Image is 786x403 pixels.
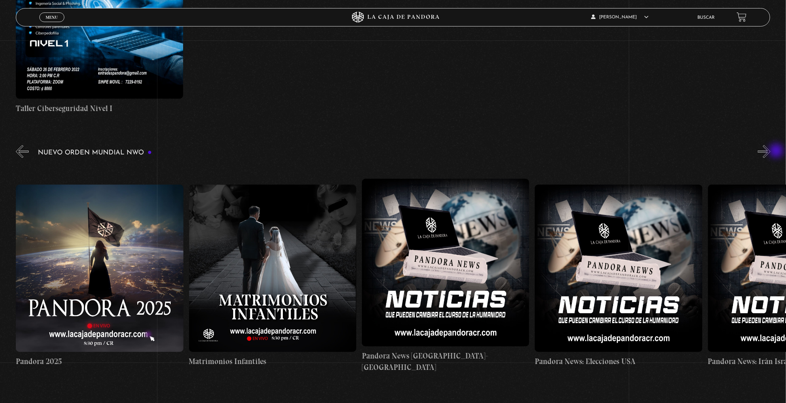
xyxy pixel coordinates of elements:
a: View your shopping cart [737,12,747,22]
a: Matrimonios Infantiles [189,164,356,388]
a: Pandora News: Elecciones USA [535,164,702,388]
button: Previous [16,145,29,158]
span: [PERSON_NAME] [591,15,649,19]
h4: Pandora News [GEOGRAPHIC_DATA]-[GEOGRAPHIC_DATA] [362,350,529,373]
a: Pandora 2025 [16,164,183,388]
button: Next [758,145,771,158]
a: Buscar [697,15,715,20]
h4: Matrimonios Infantiles [189,356,356,367]
span: Menu [46,15,58,19]
h4: Pandora News: Elecciones USA [535,356,702,367]
a: Pandora News [GEOGRAPHIC_DATA]-[GEOGRAPHIC_DATA] [362,164,529,388]
h3: Nuevo Orden Mundial NWO [38,149,152,156]
span: Cerrar [43,21,61,26]
h4: Taller Ciberseguridad Nivel I [16,103,183,114]
h4: Pandora 2025 [16,356,183,367]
